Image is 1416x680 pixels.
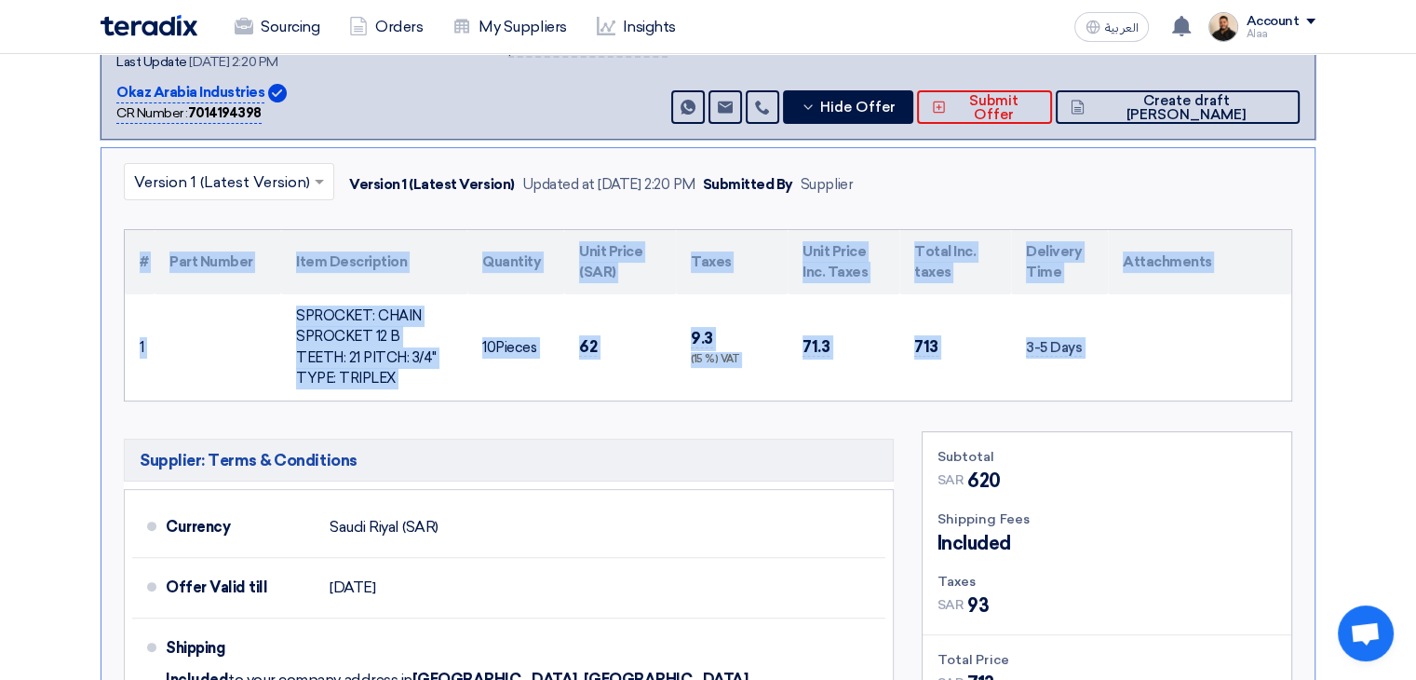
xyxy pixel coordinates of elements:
span: Submit Offer [951,94,1037,122]
button: Create draft [PERSON_NAME] [1056,90,1300,124]
a: Insights [582,7,691,48]
span: 9.3 [691,329,713,348]
b: 7014194398 [188,105,262,121]
th: Delivery Time [1011,230,1108,294]
th: Quantity [467,230,564,294]
span: [DATE] [330,578,375,597]
div: Total Price [937,650,1276,670]
span: 10 [482,339,495,356]
div: Submitted By [703,174,793,196]
button: العربية [1074,12,1149,42]
td: 1 [125,294,155,401]
div: Open chat [1338,605,1394,661]
th: # [125,230,155,294]
div: Version 1 (Latest Version) [349,174,515,196]
span: SAR [937,470,964,490]
th: Item Description [281,230,467,294]
th: Unit Price (SAR) [564,230,676,294]
div: Shipping Fees [937,510,1276,529]
span: Included [937,529,1011,557]
button: Hide Offer [783,90,913,124]
img: Verified Account [268,84,287,102]
a: Orders [334,7,438,48]
div: CR Number : [116,103,262,124]
span: 93 [967,592,989,619]
span: Create draft [PERSON_NAME] [1089,94,1285,122]
div: Taxes [937,572,1276,592]
div: Shipping [166,626,315,671]
div: SPROCKET: CHAIN SPROCKET 12 B TEETH: 21 PITCH: 3/4" TYPE: TRIPLEX [296,306,452,389]
div: (15 %) VAT [691,352,773,368]
td: Pieces [467,294,564,401]
p: Okaz Arabia Industries [116,82,264,104]
div: Updated at [DATE] 2:20 PM [522,174,695,196]
span: 713 [914,337,938,357]
span: SAR [937,595,964,615]
th: Attachments [1108,230,1291,294]
span: 62 [579,337,597,357]
th: Taxes [676,230,788,294]
th: Total Inc. taxes [899,230,1011,294]
th: Unit Price Inc. Taxes [788,230,899,294]
h5: Supplier: Terms & Conditions [124,439,894,482]
span: 620 [967,467,1001,495]
div: Subtotal [937,447,1276,467]
div: Saudi Riyal (SAR) [330,510,438,545]
button: Submit Offer [917,90,1052,124]
img: Teradix logo [101,15,197,36]
div: Account [1246,14,1299,30]
span: 3-5 Days [1026,339,1082,357]
span: Last Update [116,54,187,70]
th: Part Number [155,230,281,294]
span: [DATE] 2:20 PM [189,54,277,70]
a: My Suppliers [438,7,581,48]
div: Offer Valid till [166,565,315,610]
span: 71.3 [802,337,829,357]
img: MAA_1717931611039.JPG [1208,12,1238,42]
span: العربية [1104,21,1138,34]
span: Hide Offer [820,101,896,115]
a: Sourcing [220,7,334,48]
div: Alaa [1246,29,1315,39]
div: Supplier [801,174,853,196]
div: Currency [166,505,315,550]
